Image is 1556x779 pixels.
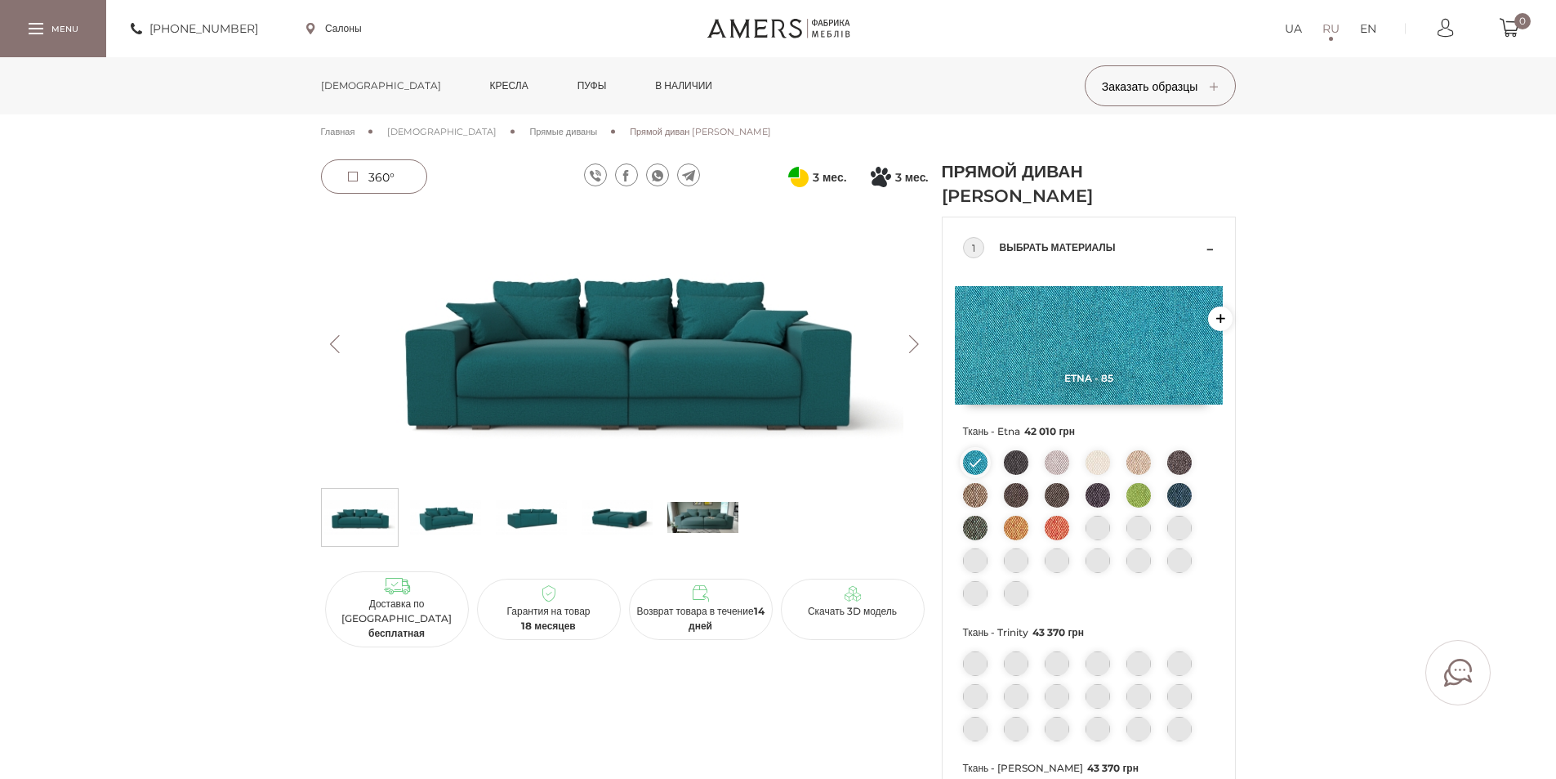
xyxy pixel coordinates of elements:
span: Заказать образцы [1102,79,1219,94]
svg: Оплата частями от ПриватБанка [788,167,809,187]
span: 42 010 грн [1024,425,1075,437]
a: Прямые диваны [529,124,597,139]
p: Гарантия на товар [484,604,614,633]
a: Главная [321,124,355,139]
span: Ткань - Trinity [963,622,1215,643]
a: EN [1360,19,1376,38]
h1: Прямой диван [PERSON_NAME] [942,159,1130,208]
img: Прямой диван БРУНО s-3 [582,493,653,542]
a: RU [1322,19,1340,38]
b: 14 дней [689,605,765,632]
div: 1 [963,237,984,258]
span: Выбрать материалы [1000,238,1202,257]
button: Next [900,335,929,353]
span: 43 370 грн [1087,762,1139,774]
a: facebook [615,163,638,186]
b: бесплатная [368,627,425,639]
img: Прямой диван БРУНО s-2 [496,493,567,542]
a: viber [584,163,607,186]
img: Прямой диван БРУНО s-1 [410,493,481,542]
span: 0 [1514,13,1531,29]
span: 3 мес. [813,168,846,187]
svg: Покупка частями от монобанк [871,167,891,187]
img: Прямой диван БРУНО -0 [321,208,929,480]
span: 43 370 грн [1032,626,1084,638]
p: Возврат товара в течение [635,604,766,633]
a: [PHONE_NUMBER] [131,19,258,38]
a: 360° [321,159,427,194]
span: Ткань - [PERSON_NAME] [963,758,1215,779]
span: [DEMOGRAPHIC_DATA] [387,126,497,137]
img: s_ [667,493,738,542]
p: Скачать 3D модель [787,604,918,619]
span: 3 мес. [895,168,929,187]
span: Ткань - Etna [963,421,1215,442]
span: Прямые диваны [529,126,597,137]
a: UA [1285,19,1302,38]
a: telegram [677,163,700,186]
span: 360° [368,170,395,185]
a: [DEMOGRAPHIC_DATA] [387,124,497,139]
span: Etna - 85 [955,372,1223,384]
a: whatsapp [646,163,669,186]
a: [DEMOGRAPHIC_DATA] [309,57,453,114]
b: 18 месяцев [521,620,576,632]
a: Пуфы [565,57,619,114]
p: Доставка по [GEOGRAPHIC_DATA] [332,597,462,641]
a: Салоны [306,21,362,36]
span: Главная [321,126,355,137]
button: Previous [321,335,350,353]
a: в наличии [643,57,724,114]
img: Прямой диван БРУНО s-0 [324,493,395,542]
a: Кресла [478,57,541,114]
button: Заказать образцы [1085,65,1236,106]
img: Etna - 85 [955,286,1223,405]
